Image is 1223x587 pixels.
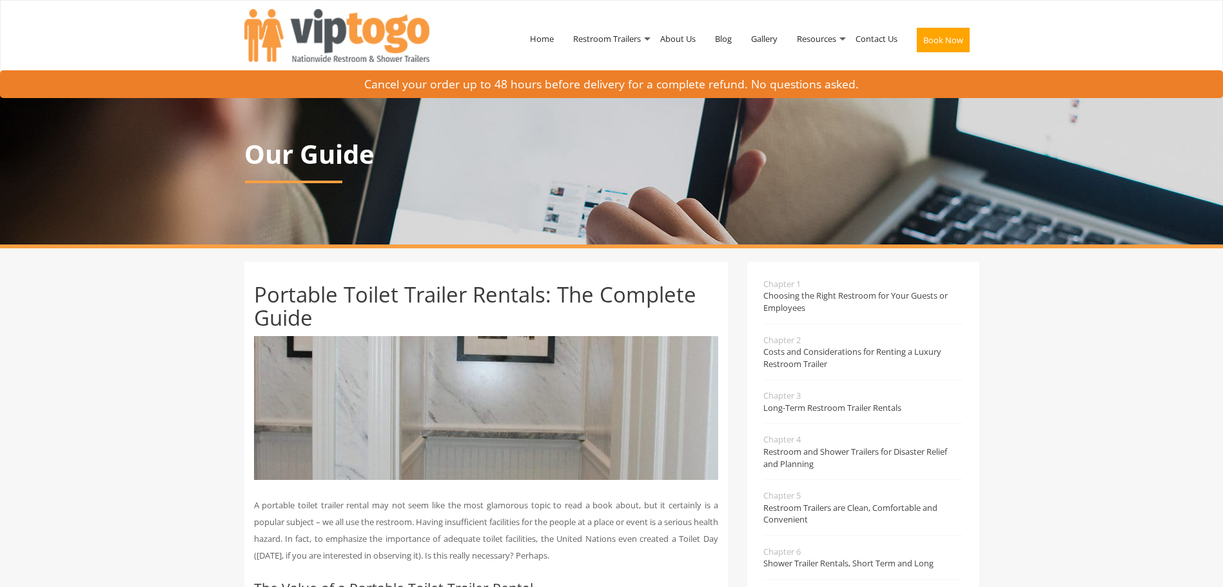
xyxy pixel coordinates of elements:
[763,334,963,346] span: Chapter 2
[846,5,907,72] a: Contact Us
[763,390,963,402] span: Chapter 3
[763,546,963,558] span: Chapter 6
[763,324,963,380] a: Chapter 2Costs and Considerations for Renting a Luxury Restroom Trailer
[244,140,979,168] p: Our Guide
[763,502,963,526] span: Restroom Trailers are Clean, Comfortable and Convenient
[763,278,963,290] span: Chapter 1
[741,5,787,72] a: Gallery
[1171,535,1223,587] button: Live Chat
[651,5,705,72] a: About Us
[520,5,563,72] a: Home
[763,402,963,414] span: Long-Term Restroom Trailer Rentals
[763,446,963,470] span: Restroom and Shower Trailers for Disaster Relief and Planning
[705,5,741,72] a: Blog
[254,336,718,480] img: Portable Toilet Trailer Rentals: The Complete Guide - VIPTOGO
[763,380,963,423] a: Chapter 3Long-Term Restroom Trailer Rentals
[907,5,979,80] a: Book Now
[763,490,963,502] span: Chapter 5
[763,290,963,313] span: Choosing the Right Restroom for Your Guests or Employees
[563,5,651,72] a: Restroom Trailers
[763,557,963,570] span: Shower Trailer Rentals, Short Term and Long
[254,497,718,564] p: A portable toilet trailer rental may not seem like the most glamorous topic to read a book about,...
[917,28,970,52] button: Book Now
[763,424,963,479] a: Chapter 4Restroom and Shower Trailers for Disaster Relief and Planning
[763,536,963,579] a: Chapter 6Shower Trailer Rentals, Short Term and Long
[244,9,429,62] img: VIPTOGO
[254,283,718,330] h1: Portable Toilet Trailer Rentals: The Complete Guide
[763,433,963,446] span: Chapter 4
[763,346,963,370] span: Costs and Considerations for Renting a Luxury Restroom Trailer
[787,5,846,72] a: Resources
[763,278,963,324] a: Chapter 1Choosing the Right Restroom for Your Guests or Employees
[763,480,963,535] a: Chapter 5Restroom Trailers are Clean, Comfortable and Convenient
